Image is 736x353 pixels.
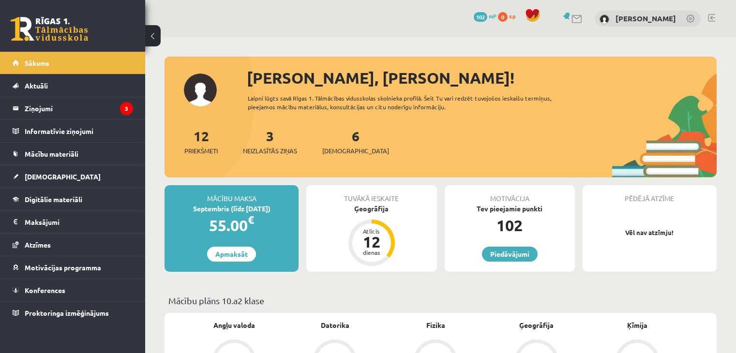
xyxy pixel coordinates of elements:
[243,127,297,156] a: 3Neizlasītās ziņas
[184,146,218,156] span: Priekšmeti
[25,81,48,90] span: Aktuāli
[13,143,133,165] a: Mācību materiāli
[13,188,133,210] a: Digitālie materiāli
[474,12,487,22] span: 102
[498,12,520,20] a: 0 xp
[445,214,575,237] div: 102
[207,247,256,262] a: Apmaksāt
[25,263,101,272] span: Motivācijas programma
[13,211,133,233] a: Maksājumi
[25,120,133,142] legend: Informatīvie ziņojumi
[306,204,436,214] div: Ģeogrāfija
[13,97,133,119] a: Ziņojumi3
[13,234,133,256] a: Atzīmes
[357,250,386,255] div: dienas
[13,120,133,142] a: Informatīvie ziņojumi
[445,204,575,214] div: Tev pieejamie punkti
[25,172,101,181] span: [DEMOGRAPHIC_DATA]
[489,12,496,20] span: mP
[248,94,579,111] div: Laipni lūgts savā Rīgas 1. Tālmācības vidusskolas skolnieka profilā. Šeit Tu vari redzēt tuvojošo...
[165,185,299,204] div: Mācību maksa
[25,59,49,67] span: Sākums
[474,12,496,20] a: 102 mP
[25,195,82,204] span: Digitālie materiāli
[25,211,133,233] legend: Maksājumi
[357,234,386,250] div: 12
[322,146,389,156] span: [DEMOGRAPHIC_DATA]
[165,204,299,214] div: Septembris (līdz [DATE])
[616,14,676,23] a: [PERSON_NAME]
[13,74,133,97] a: Aktuāli
[13,52,133,74] a: Sākums
[322,127,389,156] a: 6[DEMOGRAPHIC_DATA]
[519,320,554,330] a: Ģeogrāfija
[600,15,609,24] img: Iļja Šestakovs
[168,294,713,307] p: Mācību plāns 10.a2 klase
[627,320,647,330] a: Ķīmija
[13,302,133,324] a: Proktoringa izmēģinājums
[213,320,255,330] a: Angļu valoda
[25,97,133,119] legend: Ziņojumi
[247,66,717,89] div: [PERSON_NAME], [PERSON_NAME]!
[587,228,712,237] p: Vēl nav atzīmju!
[243,146,297,156] span: Neizlasītās ziņas
[306,185,436,204] div: Tuvākā ieskaite
[25,240,51,249] span: Atzīmes
[165,214,299,237] div: 55.00
[306,204,436,267] a: Ģeogrāfija Atlicis 12 dienas
[13,279,133,301] a: Konferences
[509,12,515,20] span: xp
[11,17,88,41] a: Rīgas 1. Tālmācības vidusskola
[184,127,218,156] a: 12Priekšmeti
[482,247,538,262] a: Piedāvājumi
[321,320,349,330] a: Datorika
[445,185,575,204] div: Motivācija
[13,165,133,188] a: [DEMOGRAPHIC_DATA]
[13,256,133,279] a: Motivācijas programma
[25,149,78,158] span: Mācību materiāli
[120,102,133,115] i: 3
[583,185,717,204] div: Pēdējā atzīme
[25,286,65,294] span: Konferences
[498,12,508,22] span: 0
[357,228,386,234] div: Atlicis
[426,320,445,330] a: Fizika
[25,309,109,317] span: Proktoringa izmēģinājums
[248,213,254,227] span: €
